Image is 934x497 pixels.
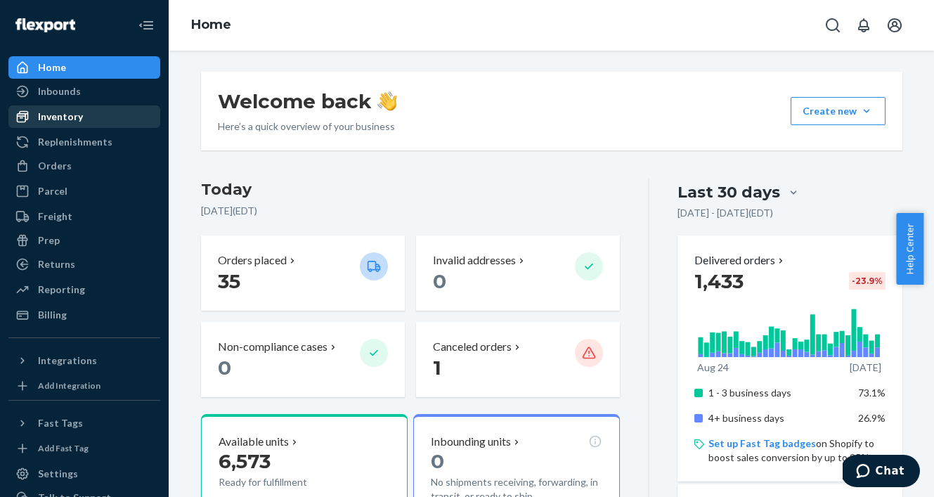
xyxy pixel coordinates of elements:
img: Flexport logo [15,18,75,32]
div: Last 30 days [677,181,780,203]
div: Add Fast Tag [38,442,89,454]
a: Prep [8,229,160,252]
p: Ready for fulfillment [219,475,349,489]
button: Invalid addresses 0 [416,235,620,311]
div: Prep [38,233,60,247]
div: Reporting [38,283,85,297]
button: Create new [791,97,886,125]
button: Orders placed 35 [201,235,405,311]
a: Home [8,56,160,79]
p: Orders placed [218,252,287,269]
div: Add Integration [38,380,100,392]
span: 1 [433,356,441,380]
a: Reporting [8,278,160,301]
div: Parcel [38,184,67,198]
button: Open notifications [850,11,878,39]
div: -23.9 % [849,272,886,290]
button: Open account menu [881,11,909,39]
button: Help Center [896,213,923,285]
p: Invalid addresses [433,252,516,269]
button: Integrations [8,349,160,372]
span: 6,573 [219,449,271,473]
button: Open Search Box [819,11,847,39]
iframe: Opens a widget where you can chat to one of our agents [843,455,920,490]
h3: Today [201,179,621,201]
a: Home [191,17,231,32]
p: 1 - 3 business days [708,386,847,400]
span: 73.1% [858,387,886,399]
a: Inventory [8,105,160,128]
div: Inventory [38,110,83,124]
span: 26.9% [858,412,886,424]
a: Set up Fast Tag badges [708,437,816,449]
button: Fast Tags [8,412,160,434]
div: Settings [38,467,78,481]
div: Home [38,60,66,75]
p: [DATE] ( EDT ) [201,204,621,218]
button: Delivered orders [694,252,786,269]
div: Freight [38,209,72,224]
h1: Welcome back [218,89,397,114]
span: 1,433 [694,269,744,293]
div: Returns [38,257,75,271]
button: Non-compliance cases 0 [201,322,405,397]
a: Returns [8,253,160,276]
div: Inbounds [38,84,81,98]
a: Add Integration [8,377,160,394]
a: Freight [8,205,160,228]
p: Non-compliance cases [218,339,327,355]
p: Canceled orders [433,339,512,355]
span: 0 [433,269,446,293]
p: Inbounding units [431,434,511,450]
button: Canceled orders 1 [416,322,620,397]
a: Settings [8,463,160,485]
div: Billing [38,308,67,322]
p: Available units [219,434,289,450]
p: [DATE] - [DATE] ( EDT ) [677,206,773,220]
ol: breadcrumbs [180,5,242,46]
a: Replenishments [8,131,160,153]
div: Fast Tags [38,416,83,430]
a: Add Fast Tag [8,440,160,457]
p: [DATE] [850,361,881,375]
span: 0 [218,356,231,380]
a: Billing [8,304,160,326]
a: Parcel [8,180,160,202]
a: Inbounds [8,80,160,103]
a: Orders [8,155,160,177]
p: Aug 24 [697,361,729,375]
span: 35 [218,269,240,293]
div: Integrations [38,354,97,368]
p: Here’s a quick overview of your business [218,120,397,134]
span: 0 [431,449,444,473]
div: Orders [38,159,72,173]
div: Replenishments [38,135,112,149]
button: Close Navigation [132,11,160,39]
img: hand-wave emoji [377,91,397,111]
p: on Shopify to boost sales conversion by up to 25%. [708,437,885,465]
p: 4+ business days [708,411,847,425]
